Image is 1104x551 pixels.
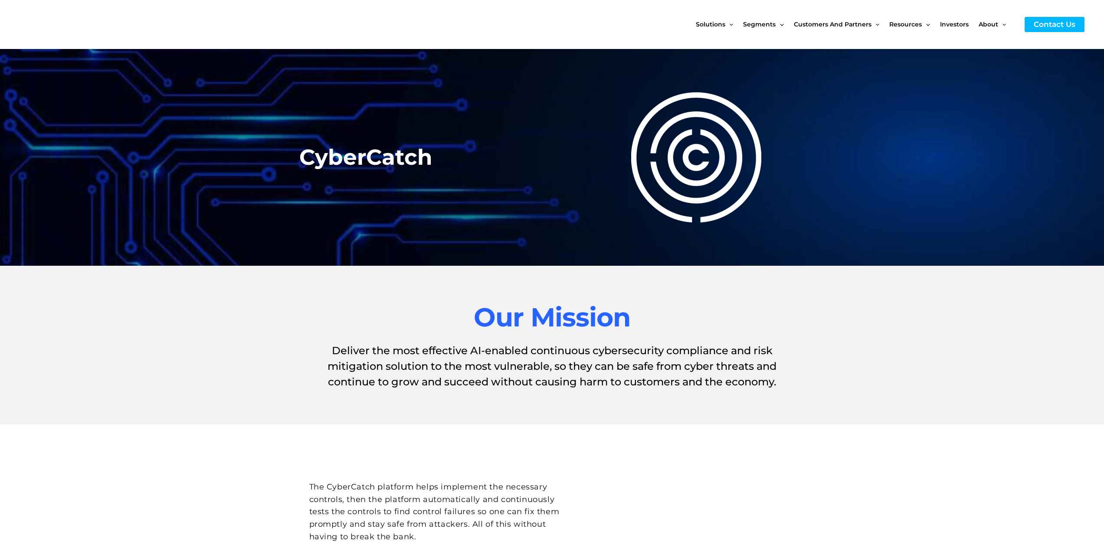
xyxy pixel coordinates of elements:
span: Segments [743,6,776,42]
span: Investors [940,6,969,42]
span: Resources [889,6,922,42]
h2: The CyberCatch platform helps implement the necessary controls, then the platform automatically a... [309,481,575,543]
a: Contact Us [1025,17,1084,32]
nav: Site Navigation: New Main Menu [696,6,1016,42]
h2: CyberCatch [299,147,439,168]
img: CyberCatch [15,7,119,42]
a: Investors [940,6,979,42]
h2: Our Mission [309,300,795,334]
span: About [979,6,998,42]
span: Menu Toggle [922,6,930,42]
span: Menu Toggle [871,6,879,42]
span: Menu Toggle [725,6,733,42]
h1: Deliver the most effective AI-enabled continuous cybersecurity compliance and risk mitigation sol... [309,343,795,390]
span: Menu Toggle [998,6,1006,42]
span: Menu Toggle [776,6,783,42]
span: Customers and Partners [794,6,871,42]
span: Solutions [696,6,725,42]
